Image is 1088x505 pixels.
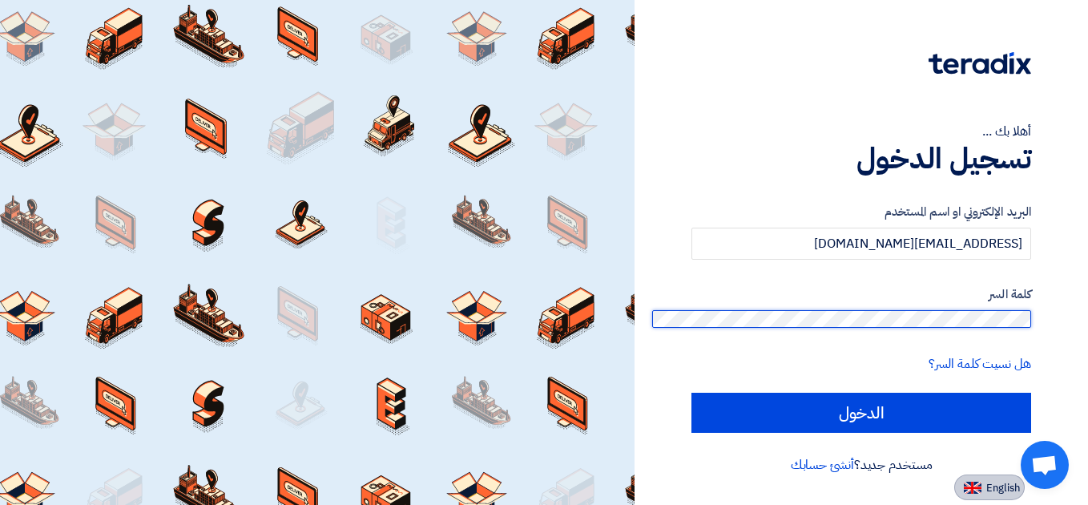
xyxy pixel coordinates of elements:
[691,228,1031,260] input: أدخل بريد العمل الإلكتروني او اسم المستخدم الخاص بك ...
[986,483,1020,494] span: English
[929,354,1031,374] a: هل نسيت كلمة السر؟
[791,455,854,475] a: أنشئ حسابك
[691,122,1031,141] div: أهلا بك ...
[691,141,1031,176] h1: تسجيل الدخول
[964,482,981,494] img: en-US.png
[691,393,1031,433] input: الدخول
[1021,441,1069,489] div: Open chat
[691,455,1031,475] div: مستخدم جديد؟
[691,285,1031,304] label: كلمة السر
[954,475,1025,500] button: English
[929,52,1031,75] img: Teradix logo
[691,203,1031,221] label: البريد الإلكتروني او اسم المستخدم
